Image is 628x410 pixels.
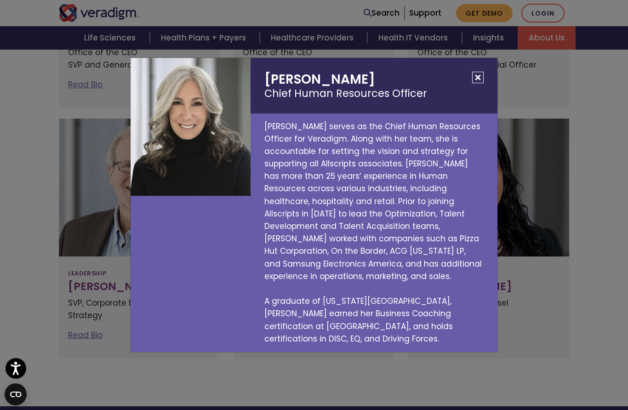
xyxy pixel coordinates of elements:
iframe: Drift Chat Widget [582,364,617,399]
small: Chief Human Resources Officer [264,87,484,100]
button: Close [472,72,484,83]
button: Open CMP widget [5,383,27,405]
h2: [PERSON_NAME] [251,58,497,113]
p: [PERSON_NAME] serves as the Chief Human Resources Officer for Veradigm. Along with her team, she ... [251,114,497,352]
